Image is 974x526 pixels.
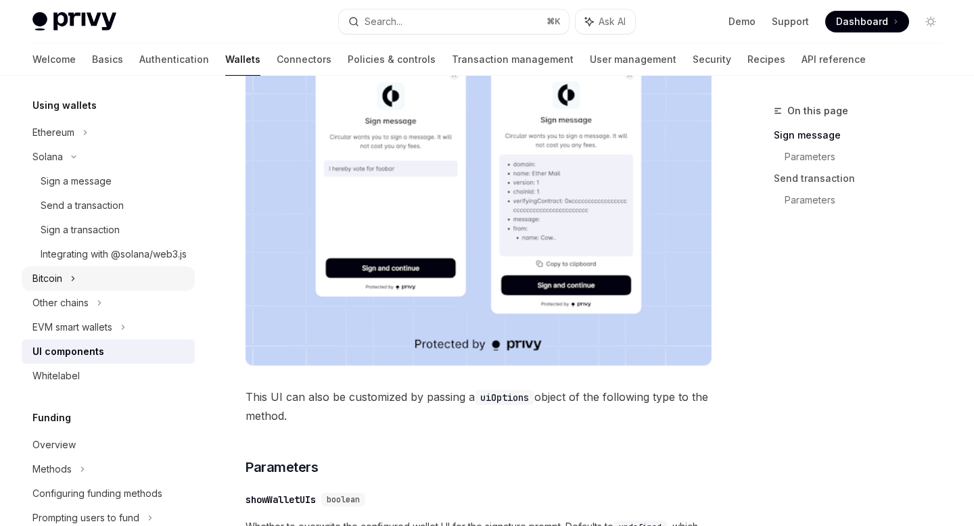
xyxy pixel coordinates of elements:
a: Authentication [139,43,209,76]
a: API reference [802,43,866,76]
div: Other chains [32,295,89,311]
a: Parameters [785,146,952,168]
button: Toggle dark mode [920,11,942,32]
span: ⌘ K [547,16,561,27]
span: On this page [787,103,848,119]
a: Sign a message [22,169,195,193]
button: Search...⌘K [339,9,568,34]
h5: Funding [32,410,71,426]
a: Sign message [774,124,952,146]
span: Ask AI [599,15,626,28]
a: Dashboard [825,11,909,32]
img: images/Sign.png [246,33,712,366]
div: Methods [32,461,72,477]
div: Ethereum [32,124,74,141]
a: Integrating with @solana/web3.js [22,242,195,266]
a: Recipes [747,43,785,76]
div: Send a transaction [41,197,124,214]
a: Send a transaction [22,193,195,218]
div: UI components [32,343,104,360]
a: Configuring funding methods [22,481,195,506]
a: Connectors [277,43,331,76]
div: showWalletUIs [246,493,316,506]
a: Demo [728,15,756,28]
div: Solana [32,149,63,165]
a: Parameters [785,189,952,211]
a: Support [772,15,809,28]
span: Parameters [246,458,318,477]
a: Security [693,43,731,76]
code: uiOptions [475,390,534,405]
a: Whitelabel [22,364,195,388]
div: Integrating with @solana/web3.js [41,246,187,262]
a: UI components [22,339,195,364]
div: Whitelabel [32,368,80,384]
a: User management [590,43,676,76]
a: Transaction management [452,43,574,76]
img: light logo [32,12,116,31]
a: Policies & controls [348,43,436,76]
h5: Using wallets [32,97,97,114]
div: EVM smart wallets [32,319,112,335]
a: Overview [22,433,195,457]
div: Sign a transaction [41,222,120,238]
a: Sign a transaction [22,218,195,242]
div: Configuring funding methods [32,485,162,502]
div: Sign a message [41,173,112,189]
div: Overview [32,437,76,453]
span: boolean [327,494,360,505]
button: Ask AI [576,9,635,34]
span: This UI can also be customized by passing a object of the following type to the method. [246,387,712,425]
a: Wallets [225,43,260,76]
div: Prompting users to fund [32,510,139,526]
a: Welcome [32,43,76,76]
div: Search... [365,14,402,30]
div: Bitcoin [32,270,62,287]
a: Basics [92,43,123,76]
span: Dashboard [836,15,888,28]
a: Send transaction [774,168,952,189]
